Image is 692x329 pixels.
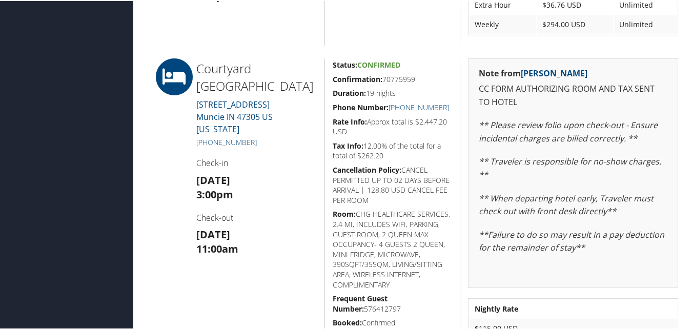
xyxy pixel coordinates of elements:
[333,317,453,327] h5: Confirmed
[614,14,677,33] td: Unlimited
[333,208,356,218] strong: Room:
[479,118,658,143] em: ** Please review folio upon check-out - Ensure incidental charges are billed correctly. **
[196,172,230,186] strong: [DATE]
[333,73,453,84] h5: 70775959
[196,227,230,240] strong: [DATE]
[196,211,317,222] h4: Check-out
[389,101,449,111] a: [PHONE_NUMBER]
[333,73,382,83] strong: Confirmation:
[470,299,677,317] th: Nightly Rate
[196,156,317,168] h4: Check-in
[470,14,536,33] td: Weekly
[333,293,453,313] h5: 576412797
[333,87,453,97] h5: 19 nights
[196,98,273,134] a: [STREET_ADDRESS]Muncie IN 47305 US [US_STATE]
[333,164,401,174] strong: Cancellation Policy:
[479,81,667,108] p: CC FORM AUTHORIZING ROOM AND TAX SENT TO HOTEL
[333,140,453,160] h5: 12.00% of the total for a total of $262.20
[333,293,388,313] strong: Frequent Guest Number:
[333,317,362,326] strong: Booked:
[479,228,664,253] em: **Failure to do so may result in a pay deduction for the remainder of stay**
[196,59,317,93] h2: Courtyard [GEOGRAPHIC_DATA]
[333,59,357,69] strong: Status:
[537,14,613,33] td: $294.00 USD
[333,116,453,136] h5: Approx total is $2,447.20 USD
[479,67,587,78] strong: Note from
[479,192,654,216] em: ** When departing hotel early, Traveler must check out with front desk directly**
[521,67,587,78] a: [PERSON_NAME]
[196,241,238,255] strong: 11:00am
[357,59,400,69] span: Confirmed
[333,140,363,150] strong: Tax Info:
[196,136,257,146] a: [PHONE_NUMBER]
[333,101,389,111] strong: Phone Number:
[196,187,233,200] strong: 3:00pm
[333,87,366,97] strong: Duration:
[333,164,453,204] h5: CANCEL PERMITTED UP TO 02 DAYS BEFORE ARRIVAL | 128.80 USD CANCEL FEE PER ROOM
[333,116,367,126] strong: Rate Info:
[479,155,661,179] em: ** Traveler is responsible for no-show charges. **
[333,208,453,289] h5: CHG HEALTHCARE SERVICES, 2.4 MI, INCLUDES WIFI, PARKING, GUEST ROOM, 2 QUEEN MAX OCCUPANCY- 4 GUE...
